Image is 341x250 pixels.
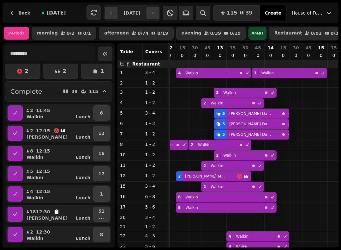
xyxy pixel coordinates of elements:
[236,244,248,249] p: Walkin
[205,52,210,59] p: 0
[192,52,197,59] p: 0
[178,205,181,210] div: 5
[36,188,50,195] p: 12:15
[120,214,140,221] p: 20
[245,10,252,16] span: 39
[99,130,105,136] p: 12
[176,27,246,40] button: evening0/390/19
[230,45,236,51] p: 15
[30,148,33,154] p: 8
[145,80,165,86] p: 1 - 2
[4,27,29,40] div: Periods
[24,227,92,242] button: 212:30WalkinLunch
[120,243,140,249] p: 23
[36,128,50,134] p: 12:15
[24,146,92,161] button: 812:15WalkinLunch
[179,45,185,51] p: 15
[18,11,30,15] span: Back
[5,64,40,79] button: 2
[145,214,165,221] p: 3 - 4
[182,31,201,36] p: evening
[83,31,91,35] p: 0 / 1
[145,152,165,158] p: 1 - 2
[93,186,110,202] button: 1
[75,215,90,221] p: Lunch
[24,186,92,202] button: 412:15WalkinLunch
[229,122,272,127] p: [PERSON_NAME] Davidson
[99,150,105,157] p: 16
[120,89,140,95] p: 3
[318,45,324,51] p: 15
[222,132,225,137] div: 5
[210,31,221,35] p: 0 / 39
[120,49,133,54] span: Table
[145,243,165,249] p: 5 - 6
[145,172,165,179] p: 1 - 2
[30,188,33,195] p: 4
[36,148,50,154] p: 12:15
[211,184,223,189] p: Walkin
[311,31,322,35] p: 0 / 92
[145,110,165,116] p: 3 - 4
[5,5,35,21] button: Back
[145,193,165,200] p: 6 - 8
[120,131,140,137] p: 7
[30,128,33,134] p: 2
[120,193,140,200] p: 16
[305,45,311,51] p: 45
[229,132,272,137] p: [PERSON_NAME] Davidson
[5,81,112,102] button: Complete39115
[319,52,324,59] p: 0
[100,191,103,197] p: 1
[217,45,223,51] p: 13
[99,208,105,214] p: 51
[36,168,50,174] p: 12:15
[27,215,68,221] p: [PERSON_NAME]
[185,174,225,179] p: [PERSON_NAME] Maccabee
[292,10,323,16] span: House of Fu Manchester
[222,111,225,116] div: 5
[229,111,272,116] p: [PERSON_NAME] Davidson
[211,163,223,168] p: Walkin
[37,31,58,36] p: morning
[218,52,223,59] p: 0
[274,31,302,36] p: Restaurant
[331,52,336,59] p: 0
[145,69,165,76] p: 3 - 4
[260,5,286,21] button: Create
[145,223,165,230] p: 1 - 2
[223,90,236,95] p: Walkin
[185,71,198,76] p: Walkin
[255,52,260,59] p: 0
[145,131,165,137] p: 1 - 2
[36,209,50,215] p: 12:30
[145,233,165,239] p: 4 - 5
[145,120,165,127] p: 1 - 2
[10,87,42,96] h2: Complete
[99,27,174,40] button: afternoon0/740/19
[24,105,92,121] button: 211:45WalkinLunch
[125,61,160,66] span: 🍴 Restaurant
[120,120,140,127] p: 6
[27,174,43,181] p: Walkin
[30,209,33,215] p: 18
[81,64,116,79] button: 1
[120,223,140,230] p: 21
[99,214,105,221] p: ...
[243,52,248,59] p: 0
[229,244,231,249] div: 4
[120,99,140,106] p: 4
[145,99,165,106] p: 1 - 2
[306,52,311,59] p: 0
[75,154,90,160] p: Lunch
[36,107,50,114] p: 11:45
[120,183,140,189] p: 15
[230,52,235,59] p: 0
[93,227,110,242] button: 8
[43,64,78,79] button: 2
[24,207,92,222] button: 1812:30[PERSON_NAME]Lunch
[89,89,98,94] p: 115
[255,45,261,51] p: 45
[120,110,140,116] p: 5
[37,5,71,21] button: [DATE]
